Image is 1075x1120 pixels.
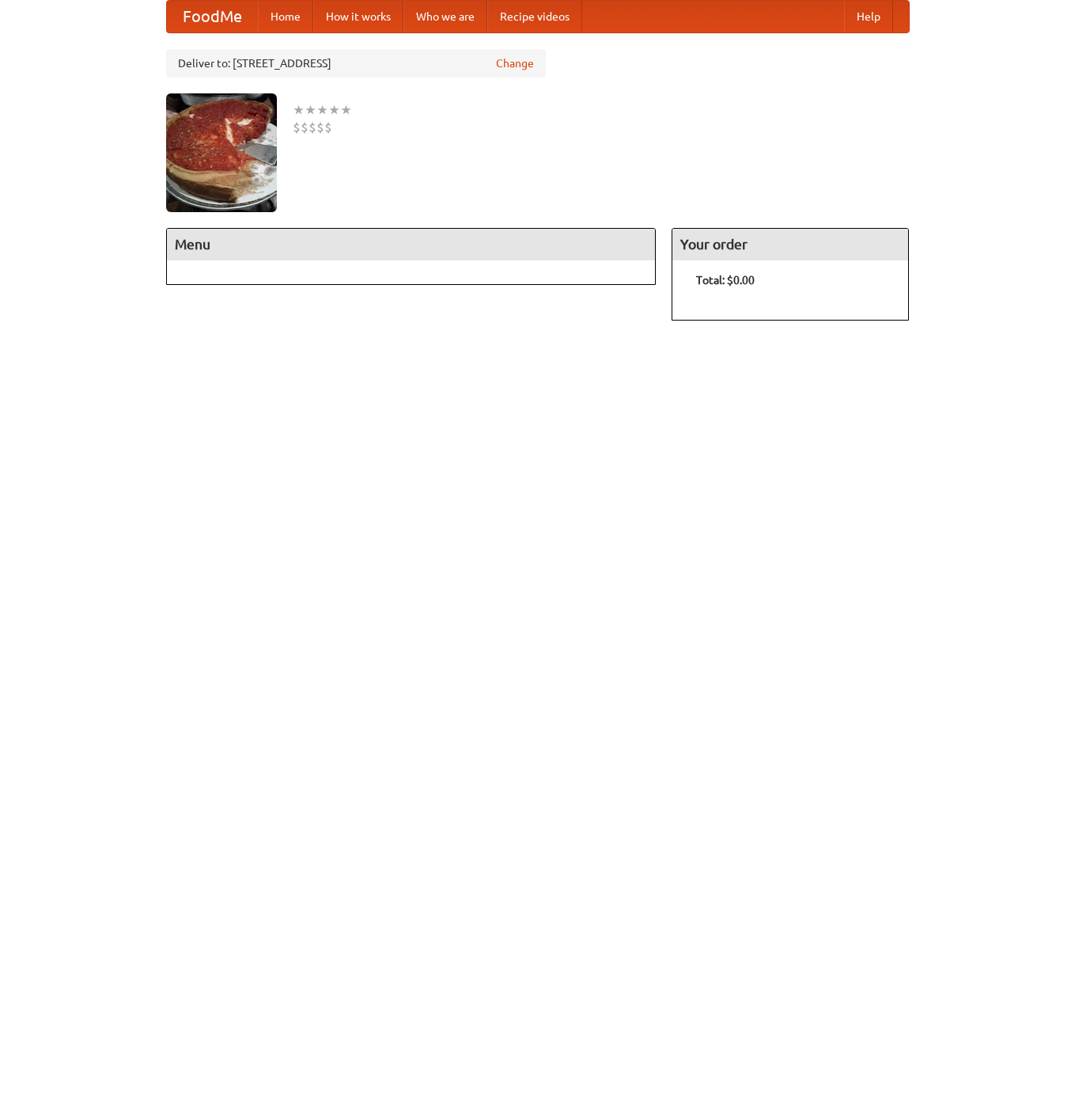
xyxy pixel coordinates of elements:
li: ★ [328,101,340,119]
a: Recipe videos [487,1,582,32]
div: Deliver to: [STREET_ADDRESS] [166,49,546,78]
a: Help [844,1,893,32]
li: ★ [305,101,316,119]
li: $ [293,119,301,136]
h4: Your order [672,229,908,260]
a: Home [258,1,313,32]
h4: Menu [167,229,656,260]
b: Total: $0.00 [696,274,755,287]
a: Who we are [403,1,487,32]
li: $ [301,119,308,136]
li: ★ [340,101,352,119]
a: Change [496,55,534,71]
li: ★ [293,101,305,119]
img: angular.jpg [166,93,277,212]
li: ★ [316,101,328,119]
li: $ [324,119,332,136]
li: $ [308,119,316,136]
a: FoodMe [167,1,258,32]
li: $ [316,119,324,136]
a: How it works [313,1,403,32]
